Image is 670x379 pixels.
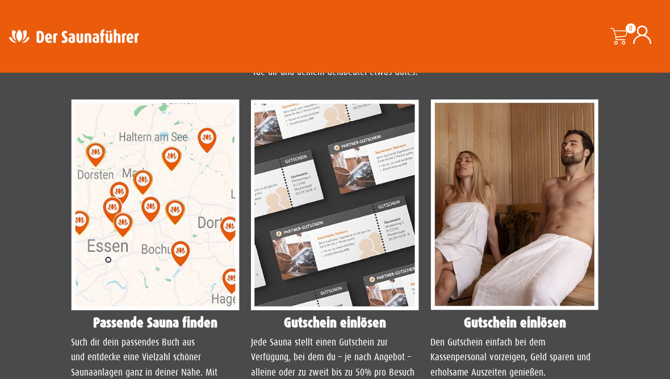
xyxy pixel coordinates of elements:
h4: Passende Sauna finden [71,316,240,330]
h4: Gutschein einlösen [251,316,420,330]
span: 0 [626,23,636,34]
h4: Gutschein einlösen [430,316,599,330]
